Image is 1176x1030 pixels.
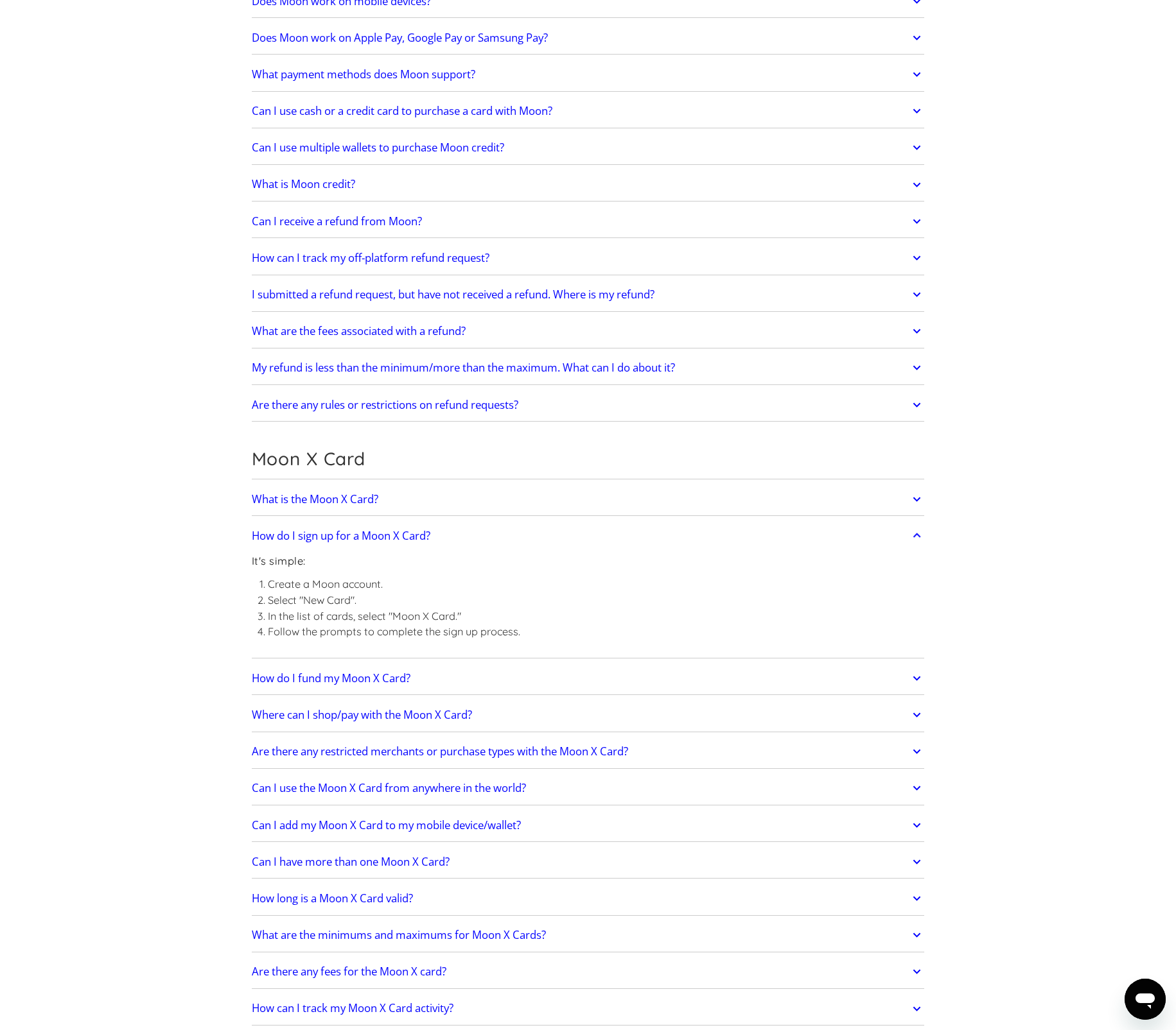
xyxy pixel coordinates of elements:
[252,24,925,51] a: Does Moon work on Apple Pay, Google Pay or Samsung Pay?
[252,529,430,542] h2: How do I sign up for a Moon X Card?
[252,141,504,154] h2: Can I use multiple wallets to purchase Moon credit?
[252,885,925,912] a: How long is a Moon X Card valid?
[252,782,526,794] h2: Can I use the Moon X Card from anywhere in the world?
[1125,979,1166,1020] iframe: Button to launch messaging window
[268,608,520,624] li: In the list of cards, select "Moon X Card."
[252,61,925,88] a: What payment methods does Moon support?
[252,995,925,1022] a: How can I track my Moon X Card activity?
[252,522,925,549] a: How do I sign up for a Moon X Card?
[252,708,472,721] h2: Where can I shop/pay with the Moon X Card?
[252,922,925,948] a: What are the minimums and maximums for Moon X Cards?
[268,624,520,640] li: Follow the prompts to complete the sign up process.
[252,672,410,685] h2: How do I fund my Moon X Card?
[252,355,925,382] a: My refund is less than the minimum/more than the maximum. What can I do about it?
[252,325,466,338] h2: What are the fees associated with a refund?
[252,965,446,978] h2: Are there any fees for the Moon X card?
[252,553,520,569] p: It's simple:
[252,448,925,470] h2: Moon X Card
[252,493,378,506] h2: What is the Moon X Card?
[252,701,925,728] a: Where can I shop/pay with the Moon X Card?
[252,892,413,905] h2: How long is a Moon X Card valid?
[268,576,520,592] li: Create a Moon account.
[252,848,925,875] a: Can I have more than one Moon X Card?
[252,98,925,124] a: Can I use cash or a credit card to purchase a card with Moon?
[252,855,450,868] h2: Can I have more than one Moon X Card?
[252,1002,453,1015] h2: How can I track my Moon X Card activity?
[252,665,925,692] a: How do I fund my Moon X Card?
[252,134,925,161] a: Can I use multiple wallets to purchase Moon credit?
[252,281,925,308] a: I submitted a refund request, but have not received a refund. Where is my refund?
[252,819,521,832] h2: Can I add my Moon X Card to my mobile device/wallet?
[252,738,925,765] a: Are there any restricted merchants or purchase types with the Moon X Card?
[252,745,628,758] h2: Are there any restricted merchants or purchase types with the Moon X Card?
[252,178,355,191] h2: What is Moon credit?
[252,252,489,264] h2: How can I track my off-platform refund request?
[252,105,552,117] h2: Can I use cash or a credit card to purchase a card with Moon?
[252,31,548,44] h2: Does Moon work on Apple Pay, Google Pay or Samsung Pay?
[252,958,925,985] a: Are there any fees for the Moon X card?
[252,391,925,418] a: Are there any rules or restrictions on refund requests?
[252,245,925,271] a: How can I track my off-platform refund request?
[252,215,422,228] h2: Can I receive a refund from Moon?
[252,171,925,198] a: What is Moon credit?
[268,592,520,608] li: Select "New Card".
[252,208,925,235] a: Can I receive a refund from Moon?
[252,68,475,81] h2: What payment methods does Moon support?
[252,288,654,301] h2: I submitted a refund request, but have not received a refund. Where is my refund?
[252,318,925,345] a: What are the fees associated with a refund?
[252,775,925,802] a: Can I use the Moon X Card from anywhere in the world?
[252,812,925,839] a: Can I add my Moon X Card to my mobile device/wallet?
[252,361,675,374] h2: My refund is less than the minimum/more than the maximum. What can I do about it?
[252,929,546,941] h2: What are the minimums and maximums for Moon X Cards?
[252,486,925,513] a: What is the Moon X Card?
[252,399,518,411] h2: Are there any rules or restrictions on refund requests?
